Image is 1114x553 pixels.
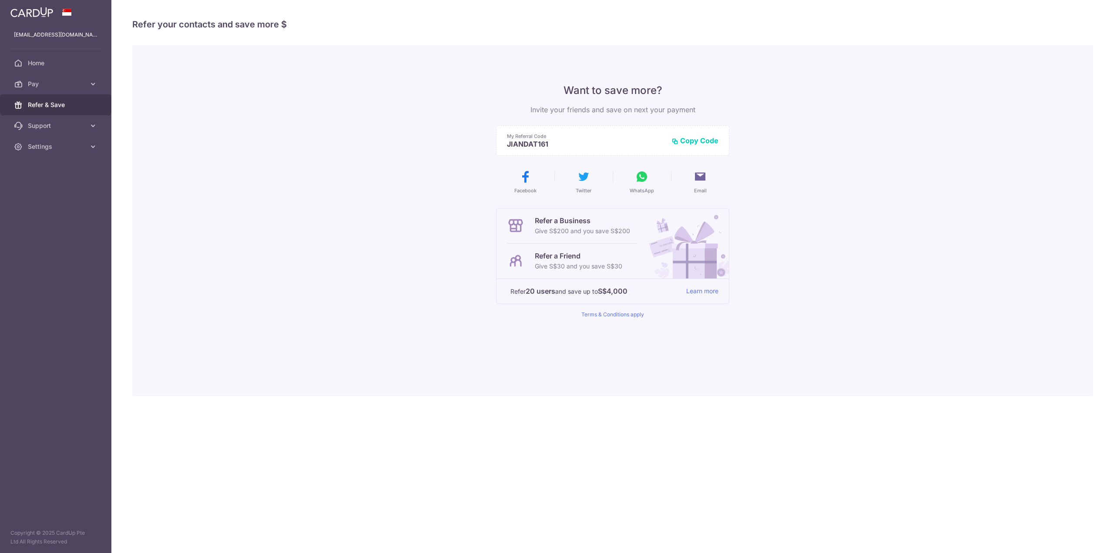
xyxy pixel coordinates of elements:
[507,140,664,148] p: JIANDAT161
[28,121,85,130] span: Support
[28,142,85,151] span: Settings
[576,187,591,194] span: Twitter
[694,187,707,194] span: Email
[616,170,668,194] button: WhatsApp
[496,104,729,115] p: Invite your friends and save on next your payment
[535,215,630,226] p: Refer a Business
[28,80,85,88] span: Pay
[581,311,644,318] a: Terms & Conditions apply
[514,187,537,194] span: Facebook
[132,17,1093,31] h4: Refer your contacts and save more $
[558,170,609,194] button: Twitter
[10,7,53,17] img: CardUp
[28,59,85,67] span: Home
[535,226,630,236] p: Give S$200 and you save S$200
[630,187,654,194] span: WhatsApp
[526,286,555,296] strong: 20 users
[14,30,97,39] p: [EMAIL_ADDRESS][DOMAIN_NAME]
[674,170,726,194] button: Email
[686,286,718,297] a: Learn more
[535,261,622,271] p: Give S$30 and you save S$30
[500,170,551,194] button: Facebook
[641,208,729,278] img: Refer
[598,286,627,296] strong: S$4,000
[510,286,679,297] p: Refer and save up to
[535,251,622,261] p: Refer a Friend
[671,136,718,145] button: Copy Code
[507,133,664,140] p: My Referral Code
[496,84,729,97] p: Want to save more?
[28,101,85,109] span: Refer & Save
